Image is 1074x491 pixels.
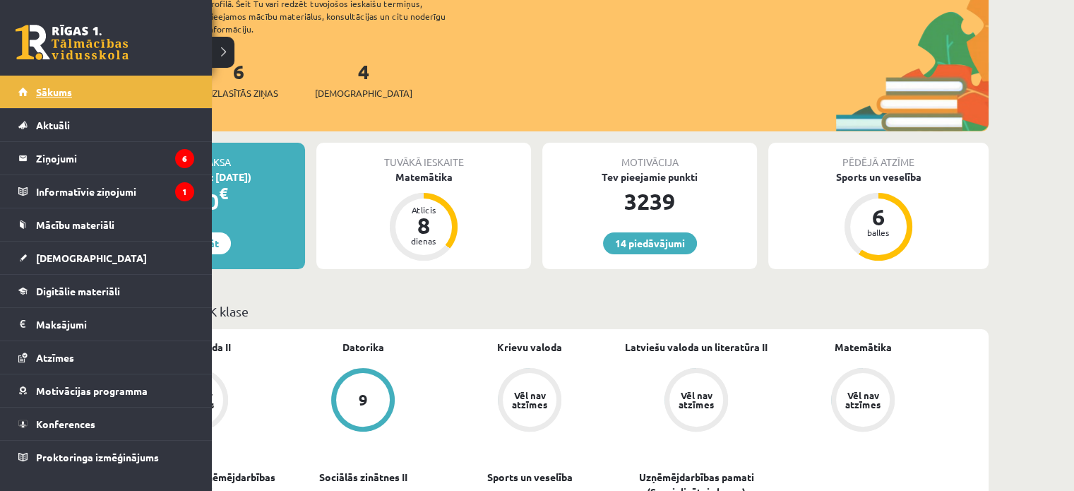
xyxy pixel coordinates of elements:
div: 9 [359,392,368,408]
span: Aktuāli [36,119,70,131]
a: Motivācijas programma [18,374,194,407]
div: Vēl nav atzīmes [510,391,549,409]
span: Proktoringa izmēģinājums [36,451,159,463]
div: dienas [402,237,445,245]
a: Aktuāli [18,109,194,141]
a: Matemātika [835,340,892,355]
a: Sākums [18,76,194,108]
a: Sports un veselība [487,470,573,485]
a: Sociālās zinātnes II [319,470,407,485]
div: Tev pieejamie punkti [542,170,757,184]
p: Mācību plāns 12.b2 JK klase [90,302,983,321]
span: Konferences [36,418,95,430]
a: Vēl nav atzīmes [613,368,780,434]
div: Pēdējā atzīme [768,143,989,170]
span: Neizlasītās ziņas [199,86,278,100]
a: Proktoringa izmēģinājums [18,441,194,473]
a: Datorika [342,340,384,355]
span: Digitālie materiāli [36,285,120,297]
a: Mācību materiāli [18,208,194,241]
a: Vēl nav atzīmes [446,368,613,434]
div: Vēl nav atzīmes [676,391,716,409]
span: [DEMOGRAPHIC_DATA] [36,252,147,264]
a: [DEMOGRAPHIC_DATA] [18,242,194,274]
a: Latviešu valoda un literatūra II [625,340,768,355]
a: Krievu valoda [497,340,562,355]
div: 8 [402,214,445,237]
div: Tuvākā ieskaite [316,143,531,170]
span: Motivācijas programma [36,384,148,397]
legend: Informatīvie ziņojumi [36,175,194,208]
a: Ziņojumi6 [18,142,194,174]
div: 6 [857,206,900,228]
span: Mācību materiāli [36,218,114,231]
div: Vēl nav atzīmes [843,391,883,409]
div: Sports un veselība [768,170,989,184]
a: Atzīmes [18,341,194,374]
a: Rīgas 1. Tālmācības vidusskola [16,25,129,60]
span: € [219,183,228,203]
span: [DEMOGRAPHIC_DATA] [315,86,412,100]
a: Matemātika Atlicis 8 dienas [316,170,531,263]
div: balles [857,228,900,237]
a: 9 [280,368,446,434]
div: Atlicis [402,206,445,214]
a: 6Neizlasītās ziņas [199,59,278,100]
span: Atzīmes [36,351,74,364]
a: Vēl nav atzīmes [780,368,946,434]
div: 3239 [542,184,757,218]
a: Informatīvie ziņojumi1 [18,175,194,208]
i: 1 [175,182,194,201]
a: Konferences [18,408,194,440]
div: Matemātika [316,170,531,184]
legend: Ziņojumi [36,142,194,174]
a: 14 piedāvājumi [603,232,697,254]
a: 4[DEMOGRAPHIC_DATA] [315,59,412,100]
i: 6 [175,149,194,168]
a: Maksājumi [18,308,194,341]
span: Sākums [36,85,72,98]
a: Digitālie materiāli [18,275,194,307]
legend: Maksājumi [36,308,194,341]
a: Sports un veselība 6 balles [768,170,989,263]
div: Motivācija [542,143,757,170]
